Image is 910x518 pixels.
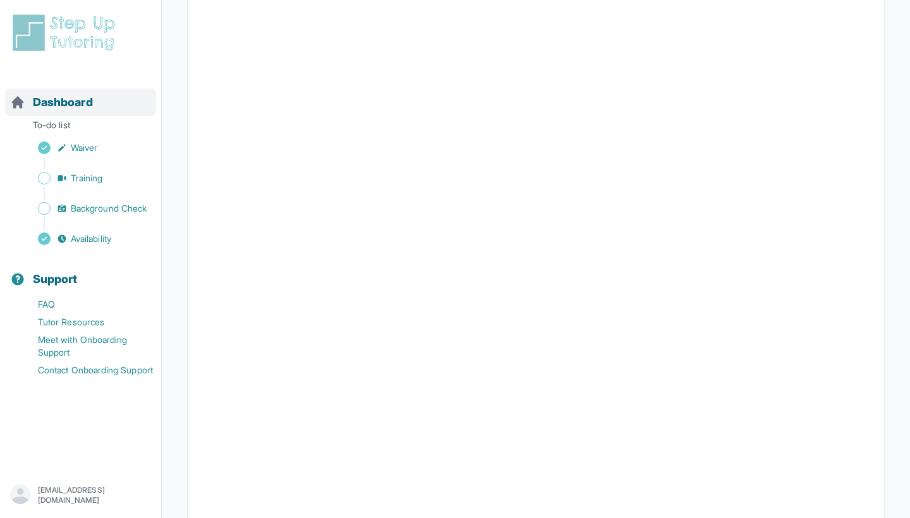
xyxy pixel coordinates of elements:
[10,13,123,53] img: logo
[5,250,156,293] button: Support
[10,139,161,157] a: Waiver
[10,93,93,111] a: Dashboard
[10,169,161,187] a: Training
[10,331,161,361] a: Meet with Onboarding Support
[71,202,147,215] span: Background Check
[71,232,111,245] span: Availability
[10,200,161,217] a: Background Check
[33,93,93,111] span: Dashboard
[5,119,156,136] p: To-do list
[33,270,78,288] span: Support
[71,172,103,184] span: Training
[10,296,161,313] a: FAQ
[71,142,97,154] span: Waiver
[10,484,151,507] button: [EMAIL_ADDRESS][DOMAIN_NAME]
[5,73,156,116] button: Dashboard
[10,313,161,331] a: Tutor Resources
[38,485,151,505] p: [EMAIL_ADDRESS][DOMAIN_NAME]
[10,361,161,379] a: Contact Onboarding Support
[10,230,161,248] a: Availability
